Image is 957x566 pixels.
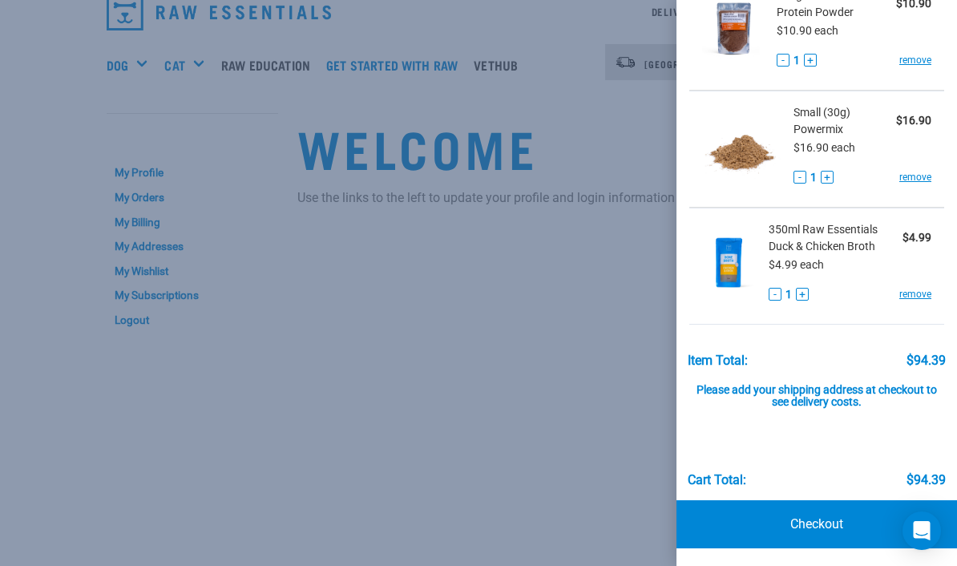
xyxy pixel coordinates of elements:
[793,141,855,154] span: $16.90 each
[793,104,896,138] span: Small (30g) Powermix
[793,171,806,184] button: -
[777,24,838,37] span: $10.90 each
[777,54,789,67] button: -
[821,171,834,184] button: +
[676,500,957,548] a: Checkout
[899,170,931,184] a: remove
[902,511,941,550] div: Open Intercom Messenger
[769,288,781,301] button: -
[899,53,931,67] a: remove
[907,354,946,368] div: $94.39
[796,288,809,301] button: +
[793,52,800,69] span: 1
[702,104,781,187] img: Powermix
[902,231,931,244] strong: $4.99
[702,221,757,304] img: Raw Essentials Duck & Chicken Broth
[785,286,792,303] span: 1
[688,354,748,368] div: Item Total:
[804,54,817,67] button: +
[896,114,931,127] strong: $16.90
[907,473,946,487] div: $94.39
[769,221,902,255] span: 350ml Raw Essentials Duck & Chicken Broth
[688,473,746,487] div: Cart total:
[769,258,824,271] span: $4.99 each
[899,287,931,301] a: remove
[810,169,817,186] span: 1
[688,368,947,410] div: Please add your shipping address at checkout to see delivery costs.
